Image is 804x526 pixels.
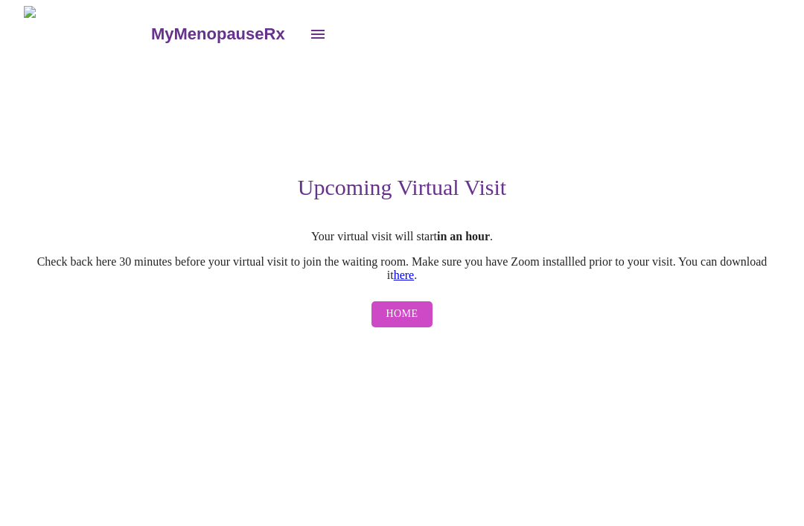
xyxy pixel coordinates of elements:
[437,230,490,243] strong: in an hour
[151,25,285,44] h3: MyMenopauseRx
[394,269,415,281] a: here
[24,175,780,200] h3: Upcoming Virtual Visit
[24,255,780,282] p: Check back here 30 minutes before your virtual visit to join the waiting room. Make sure you have...
[386,305,418,324] span: Home
[371,301,433,327] button: Home
[300,16,336,52] button: open drawer
[24,6,149,62] img: MyMenopauseRx Logo
[149,8,299,60] a: MyMenopauseRx
[24,230,780,243] p: Your virtual visit will start .
[368,294,437,335] a: Home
